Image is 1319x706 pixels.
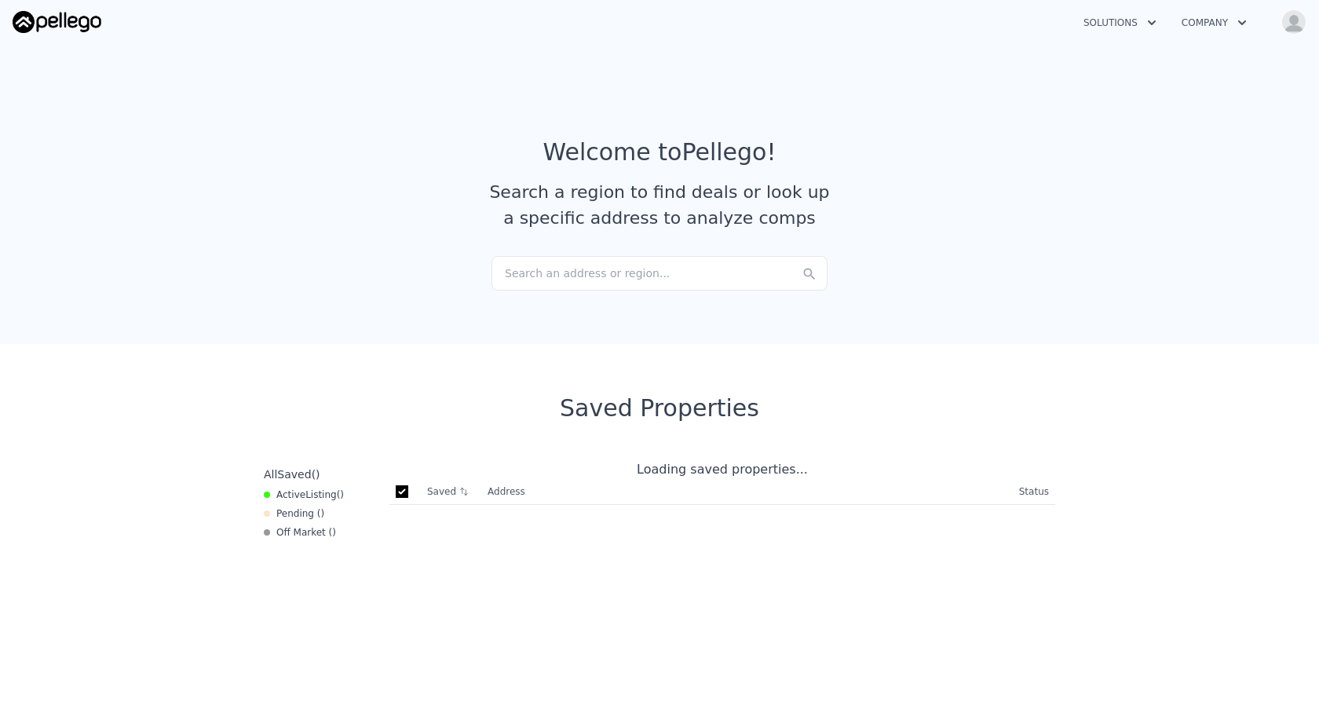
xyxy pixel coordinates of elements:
span: Listing [305,489,337,500]
div: Search an address or region... [491,256,828,291]
img: avatar [1281,9,1306,35]
img: Pellego [13,11,101,33]
div: Welcome to Pellego ! [543,138,776,166]
th: Address [481,479,1013,505]
div: Saved Properties [258,394,1061,423]
button: Company [1169,9,1259,37]
div: Loading saved properties... [389,460,1055,479]
div: Pending ( ) [264,507,324,520]
div: Off Market ( ) [264,526,336,539]
button: Solutions [1071,9,1169,37]
th: Saved [421,479,481,504]
div: Search a region to find deals or look up a specific address to analyze comps [484,179,835,231]
div: All ( ) [264,466,320,482]
span: Saved [277,468,311,481]
span: Active ( ) [276,488,344,501]
th: Status [1013,479,1055,505]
